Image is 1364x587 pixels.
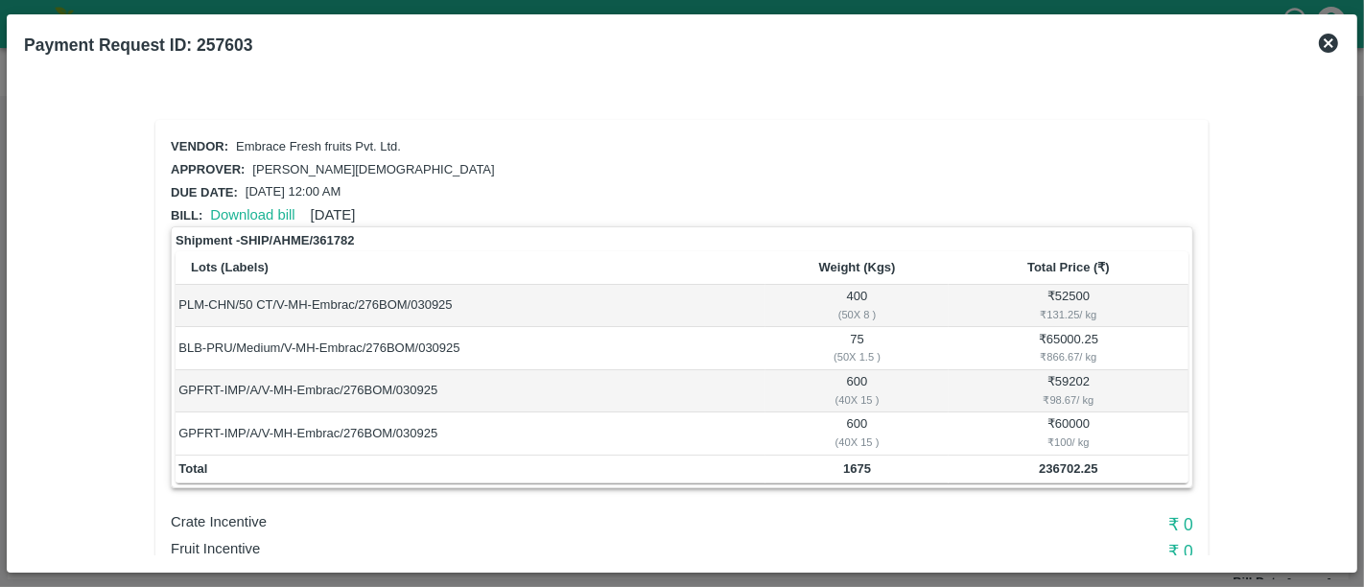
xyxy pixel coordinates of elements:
span: Approver: [171,162,245,176]
div: ₹ 98.67 / kg [952,391,1185,409]
p: Crate Incentive [171,511,853,532]
b: 1675 [843,461,871,476]
td: 600 [765,412,949,455]
td: PLM-CHN/50 CT/V-MH-Embrac/276BOM/030925 [176,285,765,327]
p: Embrace Fresh fruits Pvt. Ltd. [236,138,401,156]
b: Total [178,461,207,476]
b: Total Price (₹) [1027,260,1110,274]
td: ₹ 65000.25 [949,327,1188,369]
td: 75 [765,327,949,369]
td: GPFRT-IMP/A/V-MH-Embrac/276BOM/030925 [176,412,765,455]
span: Vendor: [171,139,228,153]
div: ₹ 100 / kg [952,434,1185,451]
b: Payment Request ID: 257603 [24,35,252,55]
strong: Shipment - SHIP/AHME/361782 [176,231,354,250]
p: [DATE] 12:00 AM [246,183,341,201]
div: ( 50 X 8 ) [768,306,946,323]
div: ( 50 X 1.5 ) [768,348,946,365]
b: Weight (Kgs) [819,260,896,274]
td: ₹ 52500 [949,285,1188,327]
h6: ₹ 0 [853,538,1193,565]
td: ₹ 60000 [949,412,1188,455]
p: [PERSON_NAME][DEMOGRAPHIC_DATA] [252,161,494,179]
td: GPFRT-IMP/A/V-MH-Embrac/276BOM/030925 [176,370,765,412]
td: BLB-PRU/Medium/V-MH-Embrac/276BOM/030925 [176,327,765,369]
h6: ₹ 0 [853,511,1193,538]
p: Fruit Incentive [171,538,853,559]
b: 236702.25 [1039,461,1097,476]
span: [DATE] [311,207,356,223]
span: Bill: [171,208,202,223]
a: Download bill [210,207,294,223]
div: ₹ 866.67 / kg [952,348,1185,365]
div: ₹ 131.25 / kg [952,306,1185,323]
div: ( 40 X 15 ) [768,391,946,409]
td: ₹ 59202 [949,370,1188,412]
td: 600 [765,370,949,412]
b: Lots (Labels) [191,260,269,274]
td: 400 [765,285,949,327]
div: ( 40 X 15 ) [768,434,946,451]
span: Due date: [171,185,238,200]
